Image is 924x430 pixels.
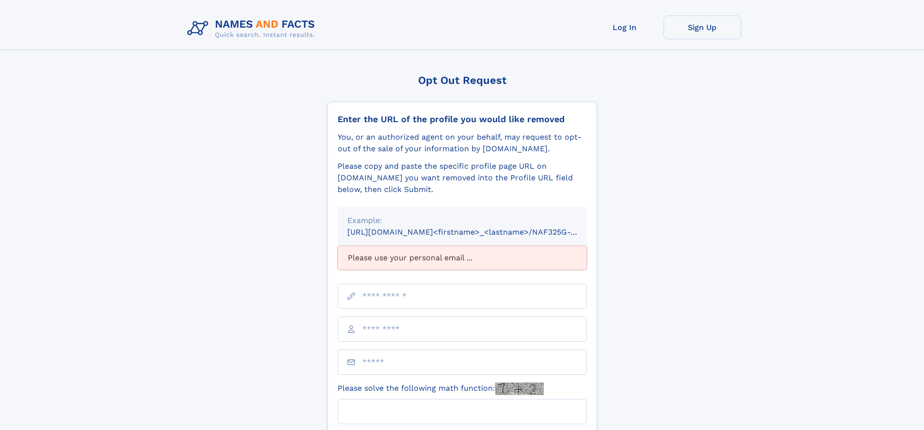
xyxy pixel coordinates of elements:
div: Example: [347,215,577,226]
a: Log In [586,16,664,39]
a: Sign Up [664,16,741,39]
div: Opt Out Request [327,74,597,86]
label: Please solve the following math function: [338,382,544,395]
div: Please use your personal email ... [338,246,587,270]
small: [URL][DOMAIN_NAME]<firstname>_<lastname>/NAF325G-xxxxxxxx [347,227,605,237]
div: Enter the URL of the profile you would like removed [338,114,587,125]
div: Please copy and paste the specific profile page URL on [DOMAIN_NAME] you want removed into the Pr... [338,160,587,195]
div: You, or an authorized agent on your behalf, may request to opt-out of the sale of your informatio... [338,131,587,155]
img: Logo Names and Facts [183,16,323,42]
